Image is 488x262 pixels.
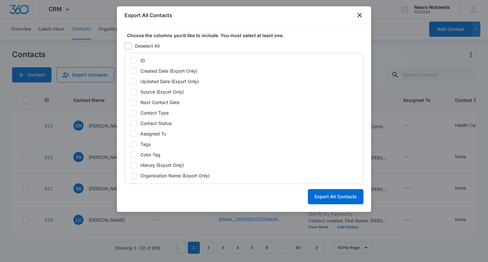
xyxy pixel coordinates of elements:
[140,99,180,106] div: Next Contact Date
[140,151,160,158] div: Color Tag
[140,183,195,189] div: Contact Name/First Name
[140,120,172,127] div: Contact Status
[135,43,159,49] div: Deselect All
[140,141,151,147] div: Tags
[140,109,169,116] div: Contact Type
[140,130,166,137] div: Assigned To
[125,11,172,19] h1: Export All Contacts
[140,57,145,64] div: ID
[308,189,363,204] button: Export All Contacts
[140,88,184,95] div: Source (Export Only)
[356,11,363,19] button: close
[140,78,199,85] div: Updated Date (Export Only)
[127,32,366,39] label: Choose the columns you’d like to include. You must select at least one.
[140,68,197,74] div: Created Date (Export Only)
[140,162,184,168] div: History (Export Only)
[140,172,210,179] div: Organization Name (Export Only)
